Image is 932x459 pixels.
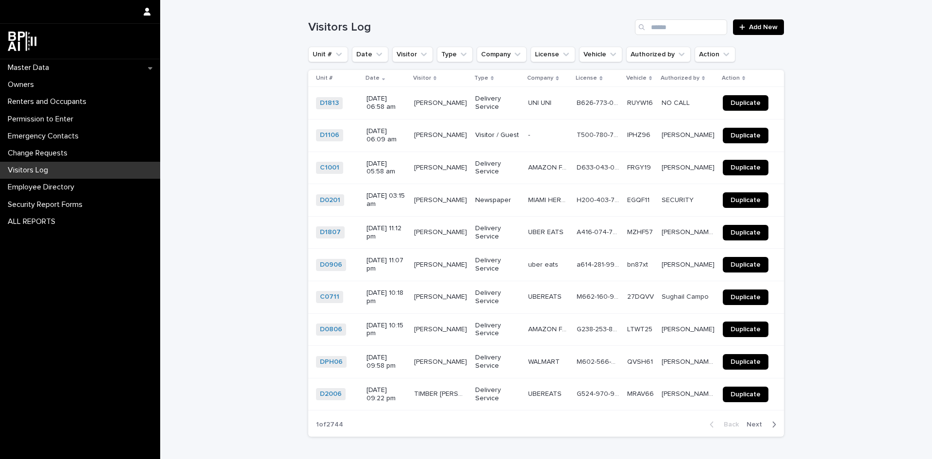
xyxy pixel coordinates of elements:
p: Delivery Service [475,160,520,176]
button: Next [743,420,784,429]
a: D2006 [320,390,342,398]
input: Search [635,19,727,35]
p: UBER EATS [528,226,566,237]
p: Delivery Service [475,354,520,370]
p: Delivery Service [475,386,520,403]
p: [DATE] 03:15 am [366,192,406,208]
p: RONAL DELGADO [414,162,469,172]
a: D0906 [320,261,342,269]
p: DARIEL MOREIRA [414,291,469,301]
a: D1106 [320,131,339,139]
p: [PERSON_NAME] [414,129,469,139]
p: IPHZ96 [627,129,652,139]
p: Delivery Service [475,322,520,338]
p: Joshua Hernandez [662,259,716,269]
button: License [531,47,575,62]
p: BRADY ALVAREZ [414,226,469,237]
p: Yvonne Sayegh Paez [662,162,716,172]
p: Master Data [4,63,57,72]
p: [DATE] 10:18 pm [366,289,406,306]
span: Duplicate [731,391,761,398]
p: 1 of 2744 [308,413,351,437]
a: Duplicate [723,257,768,272]
p: Grace Mariana Villaviciencio Solis [662,226,717,237]
p: Change Requests [4,149,75,158]
p: M662-160-92-333-1 [577,291,621,301]
p: - [528,129,532,139]
p: MRAV66 [627,388,656,398]
button: Date [352,47,388,62]
tr: D1813 [DATE] 06:58 am[PERSON_NAME][PERSON_NAME] Delivery ServiceUNI UNIUNI UNI B626-773-01-500-0B... [308,87,784,119]
p: [DATE] 11:07 pm [366,256,406,273]
p: Emergency Contacts [4,132,86,141]
p: Delivery Service [475,224,520,241]
button: Back [702,420,743,429]
p: JONDY MONTERREY [414,356,469,366]
a: Duplicate [723,128,768,143]
p: FRGY19 [627,162,653,172]
span: Duplicate [731,229,761,236]
p: WALMART [528,356,562,366]
p: Date [366,73,380,84]
p: D633-043-08-500-0 [577,162,621,172]
p: Delivery Service [475,256,520,273]
p: [DATE] 11:12 pm [366,224,406,241]
p: H200-403-70-389-0 [577,194,621,204]
p: RUYW16 [627,97,655,107]
p: LTWT25 [627,323,654,334]
a: Duplicate [723,354,768,370]
p: G238-253-88-200-0 [577,323,621,334]
span: Duplicate [731,294,761,301]
p: uber eats [528,259,560,269]
p: 27DQVV [627,291,656,301]
span: Duplicate [731,261,761,268]
p: Visitors Log [4,166,56,175]
a: Duplicate [723,95,768,111]
p: Visitor [413,73,431,84]
p: [PERSON_NAME] [414,97,469,107]
p: G524-970-96-253-0 [577,388,621,398]
tr: D2006 [DATE] 09:22 pmTIMBER [PERSON_NAME]TIMBER [PERSON_NAME] Delivery ServiceUBEREATSUBEREATS G5... [308,378,784,410]
button: Unit # [308,47,348,62]
tr: C0711 [DATE] 10:18 pm[PERSON_NAME][PERSON_NAME] Delivery ServiceUBEREATSUBEREATS M662-160-92-333-... [308,281,784,313]
tr: D0201 [DATE] 03:15 am[PERSON_NAME][PERSON_NAME] NewspaperMIAMI HERALDMIAMI HERALD H200-403-70-389... [308,184,784,217]
a: D1807 [320,228,341,237]
p: Type [474,73,488,84]
p: Permission to Enter [4,115,81,124]
p: Newspaper [475,196,520,204]
p: [PERSON_NAME] Road [662,356,717,366]
p: Unit # [316,73,333,84]
a: Duplicate [723,192,768,208]
p: QVSH61 [627,356,655,366]
a: C1001 [320,164,339,172]
a: D0806 [320,325,342,334]
p: Owners [4,80,42,89]
p: EGQF11 [627,194,651,204]
p: UNI UNI [528,97,553,107]
button: Type [437,47,473,62]
tr: D0806 [DATE] 10:15 pm[PERSON_NAME][PERSON_NAME] Delivery ServiceAMAZON FLEXAMAZON FLEX G238-253-8... [308,313,784,346]
a: Duplicate [723,387,768,402]
p: Ana Corina Montes de Oca [662,388,717,398]
p: Action [722,73,740,84]
tr: DPH06 [DATE] 09:58 pm[PERSON_NAME][PERSON_NAME] Delivery ServiceWALMARTWALMART M602-566-63-300-0M... [308,346,784,378]
p: M602-566-63-300-0 [577,356,621,366]
tr: C1001 [DATE] 05:58 am[PERSON_NAME][PERSON_NAME] Delivery ServiceAMAZON FLEXAMAZON FLEX D633-043-0... [308,152,784,184]
p: T500-780-73-245-0 [577,129,621,139]
span: Next [747,421,768,428]
p: ALL REPORTS [4,217,63,226]
p: a614-281-99-166-0 [577,259,621,269]
button: Vehicle [579,47,622,62]
p: Vehicle [626,73,647,84]
p: Security Report Forms [4,200,90,209]
span: Duplicate [731,164,761,171]
button: Company [477,47,527,62]
p: Company [527,73,553,84]
p: [PERSON_NAME] [414,259,469,269]
button: Authorized by [626,47,691,62]
span: Duplicate [731,326,761,333]
p: [DATE] 06:58 am [366,95,406,111]
tr: D1106 [DATE] 06:09 am[PERSON_NAME][PERSON_NAME] Visitor / Guest-- T500-780-73-245-0T500-780-73-24... [308,119,784,152]
p: [DATE] 09:58 pm [366,354,406,370]
span: Duplicate [731,100,761,106]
